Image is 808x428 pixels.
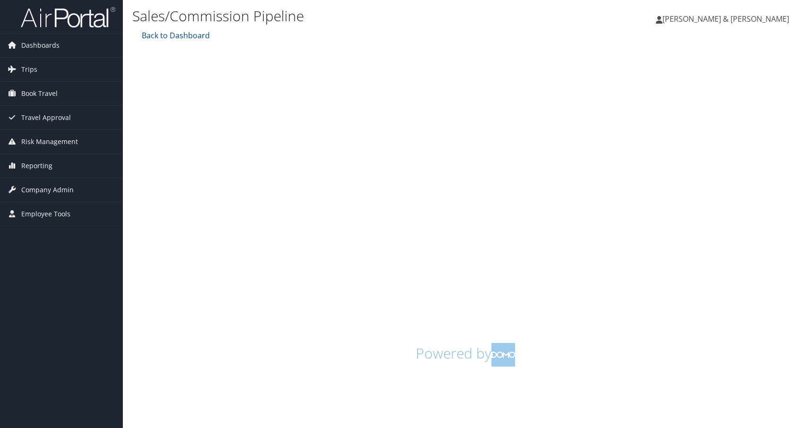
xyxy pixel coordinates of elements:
[132,6,576,26] h1: Sales/Commission Pipeline
[139,343,791,367] h1: Powered by
[21,34,60,57] span: Dashboards
[656,5,799,33] a: [PERSON_NAME] & [PERSON_NAME]
[21,82,58,105] span: Book Travel
[21,58,37,81] span: Trips
[139,30,210,41] a: Back to Dashboard
[21,6,115,28] img: airportal-logo.png
[21,106,71,129] span: Travel Approval
[21,178,74,202] span: Company Admin
[491,343,515,367] img: domo-logo.png
[21,154,52,178] span: Reporting
[662,14,789,24] span: [PERSON_NAME] & [PERSON_NAME]
[21,130,78,154] span: Risk Management
[21,202,70,226] span: Employee Tools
